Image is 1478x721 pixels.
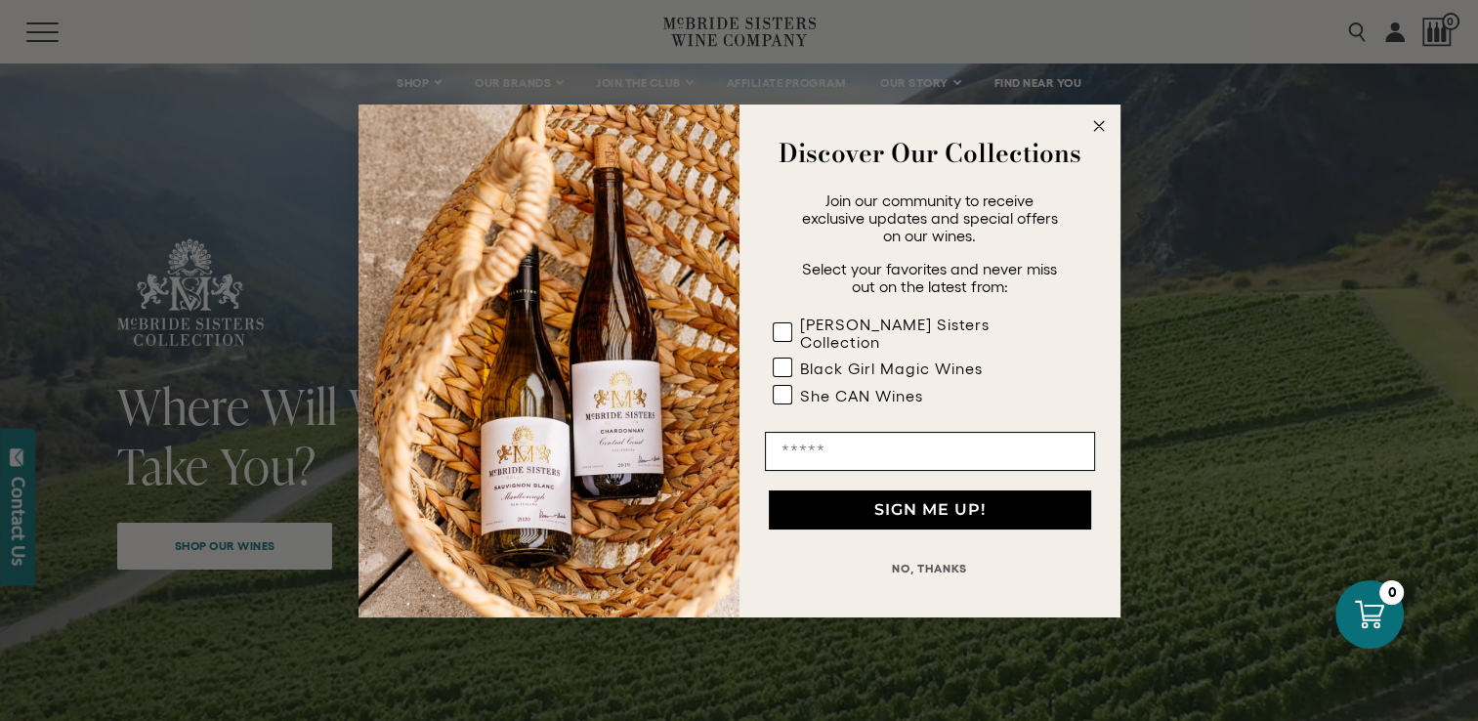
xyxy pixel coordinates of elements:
[779,134,1081,172] strong: Discover Our Collections
[802,191,1058,244] span: Join our community to receive exclusive updates and special offers on our wines.
[769,490,1091,530] button: SIGN ME UP!
[1087,114,1111,138] button: Close dialog
[765,432,1095,471] input: Email
[800,387,923,404] div: She CAN Wines
[802,260,1057,295] span: Select your favorites and never miss out on the latest from:
[800,316,1056,351] div: [PERSON_NAME] Sisters Collection
[800,360,983,377] div: Black Girl Magic Wines
[765,549,1095,588] button: NO, THANKS
[359,105,739,617] img: 42653730-7e35-4af7-a99d-12bf478283cf.jpeg
[1379,580,1404,605] div: 0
